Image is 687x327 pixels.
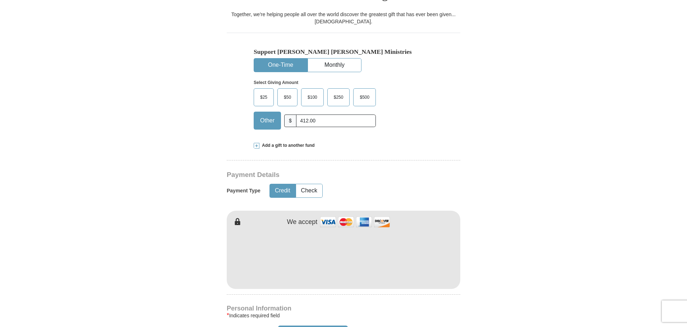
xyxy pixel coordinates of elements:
span: $250 [330,92,347,103]
h5: Payment Type [227,188,260,194]
h4: We accept [287,218,318,226]
div: Indicates required field [227,311,460,320]
button: Monthly [308,59,361,72]
h3: Payment Details [227,171,410,179]
img: credit cards accepted [319,214,391,230]
h4: Personal Information [227,305,460,311]
button: Check [296,184,322,197]
span: Other [257,115,278,126]
span: $500 [356,92,373,103]
button: One-Time [254,59,307,72]
input: Other Amount [296,115,376,127]
span: $25 [257,92,271,103]
span: $100 [304,92,321,103]
div: Together, we're helping people all over the world discover the greatest gift that has ever been g... [227,11,460,25]
span: $50 [280,92,295,103]
h5: Support [PERSON_NAME] [PERSON_NAME] Ministries [254,48,433,56]
span: $ [284,115,296,127]
button: Credit [270,184,295,197]
strong: Select Giving Amount [254,80,298,85]
iframe: To enrich screen reader interactions, please activate Accessibility in Grammarly extension settings [227,226,460,287]
span: Add a gift to another fund [259,143,315,149]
